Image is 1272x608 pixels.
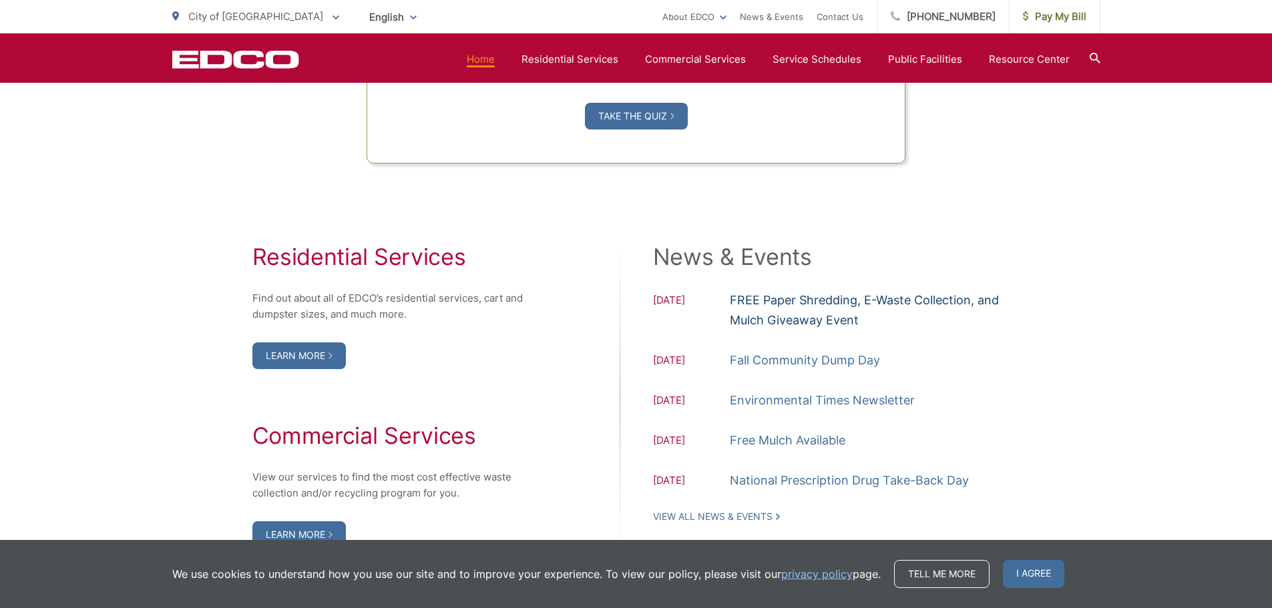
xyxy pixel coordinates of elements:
[989,51,1070,67] a: Resource Center
[653,292,730,330] span: [DATE]
[888,51,962,67] a: Public Facilities
[359,5,427,29] span: English
[653,392,730,410] span: [DATE]
[730,290,1020,330] a: FREE Paper Shredding, E-Waste Collection, and Mulch Giveaway Event
[773,51,861,67] a: Service Schedules
[252,521,346,548] a: Learn More
[252,422,540,449] h2: Commercial Services
[585,103,688,129] a: Take the Quiz
[172,50,299,69] a: EDCD logo. Return to the homepage.
[252,244,540,270] h2: Residential Services
[730,390,915,410] a: Environmental Times Newsletter
[1003,560,1064,588] span: I agree
[1023,9,1086,25] span: Pay My Bill
[730,430,845,450] a: Free Mulch Available
[252,290,540,322] p: Find out about all of EDCO’s residential services, cart and dumpster sizes, and much more.
[653,473,730,491] span: [DATE]
[521,51,618,67] a: Residential Services
[662,9,726,25] a: About EDCO
[188,10,323,23] span: City of [GEOGRAPHIC_DATA]
[252,469,540,501] p: View our services to find the most cost effective waste collection and/or recycling program for you.
[467,51,495,67] a: Home
[740,9,803,25] a: News & Events
[252,342,346,369] a: Learn More
[653,352,730,370] span: [DATE]
[781,566,853,582] a: privacy policy
[645,51,746,67] a: Commercial Services
[817,9,863,25] a: Contact Us
[730,471,969,491] a: National Prescription Drug Take-Back Day
[653,244,1020,270] h2: News & Events
[653,432,730,450] span: [DATE]
[894,560,990,588] a: Tell me more
[730,350,880,370] a: Fall Community Dump Day
[172,566,881,582] p: We use cookies to understand how you use our site and to improve your experience. To view our pol...
[653,511,780,523] a: View All News & Events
